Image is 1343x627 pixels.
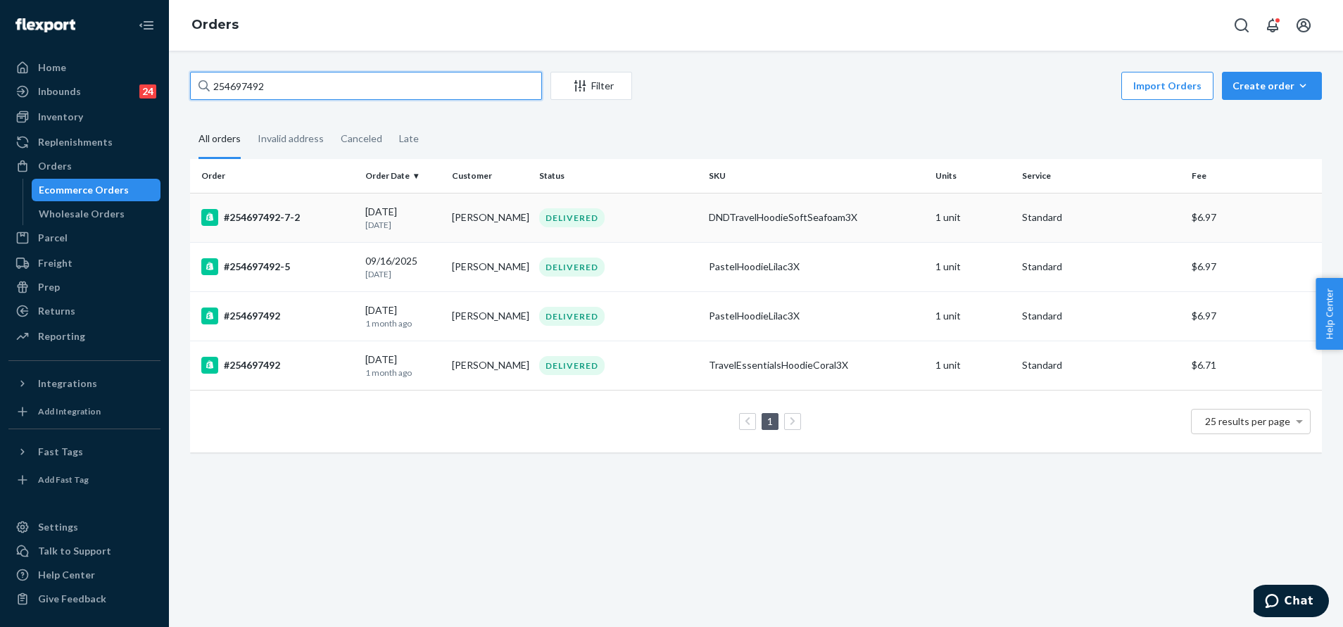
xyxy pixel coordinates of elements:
[8,276,160,298] a: Prep
[930,291,1016,341] td: 1 unit
[365,205,441,231] div: [DATE]
[703,159,930,193] th: SKU
[38,445,83,459] div: Fast Tags
[8,372,160,395] button: Integrations
[1316,278,1343,350] button: Help Center
[1259,11,1287,39] button: Open notifications
[764,415,776,427] a: Page 1 is your current page
[201,209,354,226] div: #254697492-7-2
[8,516,160,538] a: Settings
[38,280,60,294] div: Prep
[446,291,533,341] td: [PERSON_NAME]
[38,231,68,245] div: Parcel
[1022,309,1180,323] p: Standard
[8,588,160,610] button: Give Feedback
[709,260,924,274] div: PastelHoodieLilac3X
[365,317,441,329] p: 1 month ago
[1016,159,1186,193] th: Service
[38,256,72,270] div: Freight
[38,61,66,75] div: Home
[258,120,324,157] div: Invalid address
[8,80,160,103] a: Inbounds24
[539,356,605,375] div: DELIVERED
[38,329,85,343] div: Reporting
[365,353,441,379] div: [DATE]
[39,183,129,197] div: Ecommerce Orders
[8,325,160,348] a: Reporting
[1186,291,1322,341] td: $6.97
[8,400,160,423] a: Add Integration
[446,341,533,390] td: [PERSON_NAME]
[930,193,1016,242] td: 1 unit
[38,159,72,173] div: Orders
[709,358,924,372] div: TravelEssentialsHoodieCoral3X
[1186,242,1322,291] td: $6.97
[365,303,441,329] div: [DATE]
[191,17,239,32] a: Orders
[139,84,156,99] div: 24
[201,258,354,275] div: #254697492-5
[399,120,419,157] div: Late
[452,170,527,182] div: Customer
[8,441,160,463] button: Fast Tags
[8,540,160,562] button: Talk to Support
[38,376,97,391] div: Integrations
[341,120,382,157] div: Canceled
[1290,11,1318,39] button: Open account menu
[1232,79,1311,93] div: Create order
[446,242,533,291] td: [PERSON_NAME]
[534,159,703,193] th: Status
[1186,193,1322,242] td: $6.97
[39,207,125,221] div: Wholesale Orders
[8,564,160,586] a: Help Center
[8,106,160,128] a: Inventory
[8,252,160,274] a: Freight
[539,258,605,277] div: DELIVERED
[1205,415,1290,427] span: 25 results per page
[360,159,446,193] th: Order Date
[365,254,441,280] div: 09/16/2025
[1222,72,1322,100] button: Create order
[1022,358,1180,372] p: Standard
[38,110,83,124] div: Inventory
[365,268,441,280] p: [DATE]
[539,208,605,227] div: DELIVERED
[446,193,533,242] td: [PERSON_NAME]
[201,357,354,374] div: #254697492
[8,131,160,153] a: Replenishments
[8,300,160,322] a: Returns
[930,341,1016,390] td: 1 unit
[201,308,354,324] div: #254697492
[930,242,1016,291] td: 1 unit
[38,568,95,582] div: Help Center
[190,159,360,193] th: Order
[132,11,160,39] button: Close Navigation
[15,18,75,32] img: Flexport logo
[190,72,542,100] input: Search orders
[1121,72,1213,100] button: Import Orders
[1022,260,1180,274] p: Standard
[180,5,250,46] ol: breadcrumbs
[38,544,111,558] div: Talk to Support
[8,56,160,79] a: Home
[38,405,101,417] div: Add Integration
[550,72,632,100] button: Filter
[709,309,924,323] div: PastelHoodieLilac3X
[930,159,1016,193] th: Units
[38,474,89,486] div: Add Fast Tag
[8,155,160,177] a: Orders
[709,210,924,224] div: DNDTravelHoodieSoftSeafoam3X
[539,307,605,326] div: DELIVERED
[1186,341,1322,390] td: $6.71
[32,203,161,225] a: Wholesale Orders
[365,367,441,379] p: 1 month ago
[8,469,160,491] a: Add Fast Tag
[1228,11,1256,39] button: Open Search Box
[551,79,631,93] div: Filter
[1254,585,1329,620] iframe: Opens a widget where you can chat to one of our agents
[198,120,241,159] div: All orders
[1022,210,1180,224] p: Standard
[38,304,75,318] div: Returns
